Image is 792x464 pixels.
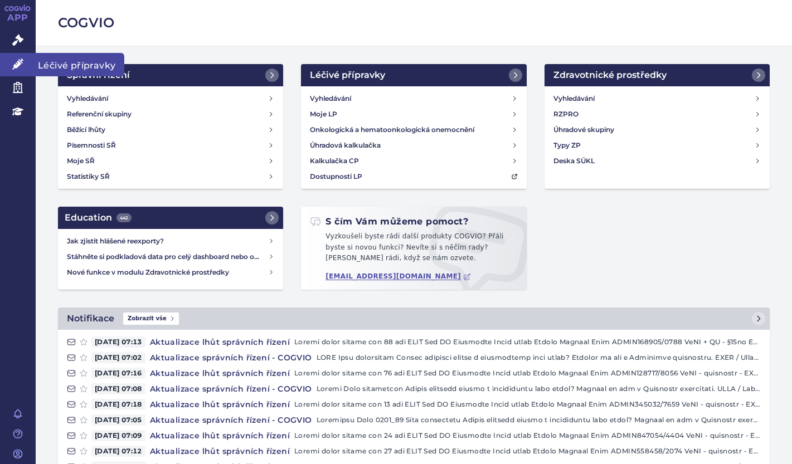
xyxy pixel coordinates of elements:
span: [DATE] 07:02 [91,352,145,363]
a: Stáhněte si podkladová data pro celý dashboard nebo obrázek grafu v COGVIO App modulu Analytics [62,249,279,265]
a: Jak zjistit hlášené reexporty? [62,233,279,249]
h4: Statistiky SŘ [67,171,110,182]
p: Loremi dolor sitame con 24 adi ELIT Sed DO Eiusmodte Incid utlab Etdolo Magnaal Enim ADMIN847054/... [294,430,761,441]
h4: Moje LP [310,109,337,120]
p: Loremipsu Dolo 0201_89 Sita consectetu Adipis elitsedd eiusmo t incididuntu labo etdol? Magnaal e... [317,414,761,426]
p: Loremi dolor sitame con 88 adi ELIT Sed DO Eiusmodte Incid utlab Etdolo Magnaal Enim ADMIN168905/... [294,336,761,348]
a: Moje LP [305,106,522,122]
a: Vyhledávání [549,91,765,106]
a: RZPRO [549,106,765,122]
a: Moje SŘ [62,153,279,169]
a: Education442 [58,207,283,229]
p: LORE Ipsu dolorsitam Consec adipisci elitse d eiusmodtemp inci utlab? Etdolor ma ali e Adminimve ... [317,352,761,363]
span: [DATE] 07:05 [91,414,145,426]
span: [DATE] 07:12 [91,446,145,457]
h4: RZPRO [553,109,579,120]
h4: Typy ZP [553,140,581,151]
h4: Aktualizace lhůt správních řízení [145,430,294,441]
h4: Vyhledávání [553,93,595,104]
h4: Aktualizace správních řízení - COGVIO [145,414,317,426]
p: Vyzkoušeli byste rádi další produkty COGVIO? Přáli byste si novou funkci? Nevíte si s něčím rady?... [310,231,517,268]
h2: COGVIO [58,13,770,32]
p: Loremi dolor sitame con 27 adi ELIT Sed DO Eiusmodte Incid utlab Etdolo Magnaal Enim ADMIN558458/... [294,446,761,457]
h4: Běžící lhůty [67,124,105,135]
h4: Aktualizace lhůt správních řízení [145,368,294,379]
a: [EMAIL_ADDRESS][DOMAIN_NAME] [325,272,471,281]
h4: Stáhněte si podkladová data pro celý dashboard nebo obrázek grafu v COGVIO App modulu Analytics [67,251,268,262]
p: Loremi dolor sitame con 76 adi ELIT Sed DO Eiusmodte Incid utlab Etdolo Magnaal Enim ADMIN128717/... [294,368,761,379]
span: [DATE] 07:18 [91,399,145,410]
a: NotifikaceZobrazit vše [58,307,770,330]
a: Písemnosti SŘ [62,138,279,153]
h4: Kalkulačka CP [310,155,359,167]
h4: Aktualizace správních řízení - COGVIO [145,352,317,363]
h4: Deska SÚKL [553,155,595,167]
h4: Písemnosti SŘ [67,140,116,151]
h2: S čím Vám můžeme pomoct? [310,216,468,228]
h2: Notifikace [67,312,114,325]
a: Kalkulačka CP [305,153,522,169]
span: [DATE] 07:13 [91,336,145,348]
p: Loremi Dolo sitametcon Adipis elitsedd eiusmo t incididuntu labo etdol? Magnaal en adm v Quisnost... [317,383,761,394]
span: [DATE] 07:09 [91,430,145,441]
a: Správní řízení [58,64,283,86]
h4: Aktualizace lhůt správních řízení [145,446,294,457]
h4: Onkologická a hematoonkologická onemocnění [310,124,474,135]
a: Referenční skupiny [62,106,279,122]
span: Léčivé přípravky [36,53,124,76]
h2: Education [65,211,132,224]
a: Zdravotnické prostředky [545,64,770,86]
h4: Vyhledávání [67,93,108,104]
a: Běžící lhůty [62,122,279,138]
a: Statistiky SŘ [62,169,279,184]
h4: Moje SŘ [67,155,95,167]
h4: Dostupnosti LP [310,171,362,182]
h4: Aktualizace lhůt správních řízení [145,336,294,348]
h2: Léčivé přípravky [310,69,385,82]
h4: Vyhledávání [310,93,351,104]
a: Vyhledávání [62,91,279,106]
a: Vyhledávání [305,91,522,106]
a: Úhradová kalkulačka [305,138,522,153]
span: [DATE] 07:16 [91,368,145,379]
h4: Nové funkce v modulu Zdravotnické prostředky [67,267,268,278]
span: [DATE] 07:08 [91,383,145,394]
h4: Aktualizace správních řízení - COGVIO [145,383,317,394]
a: Úhradové skupiny [549,122,765,138]
h4: Aktualizace lhůt správních řízení [145,399,294,410]
h2: Zdravotnické prostředky [553,69,667,82]
h4: Jak zjistit hlášené reexporty? [67,236,268,247]
a: Léčivé přípravky [301,64,526,86]
a: Onkologická a hematoonkologická onemocnění [305,122,522,138]
a: Typy ZP [549,138,765,153]
p: Loremi dolor sitame con 13 adi ELIT Sed DO Eiusmodte Incid utlab Etdolo Magnaal Enim ADMIN345032/... [294,399,761,410]
a: Nové funkce v modulu Zdravotnické prostředky [62,265,279,280]
h4: Úhradové skupiny [553,124,614,135]
span: 442 [116,213,132,222]
h4: Úhradová kalkulačka [310,140,381,151]
a: Deska SÚKL [549,153,765,169]
h4: Referenční skupiny [67,109,132,120]
span: Zobrazit vše [123,312,179,325]
a: Dostupnosti LP [305,169,522,184]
